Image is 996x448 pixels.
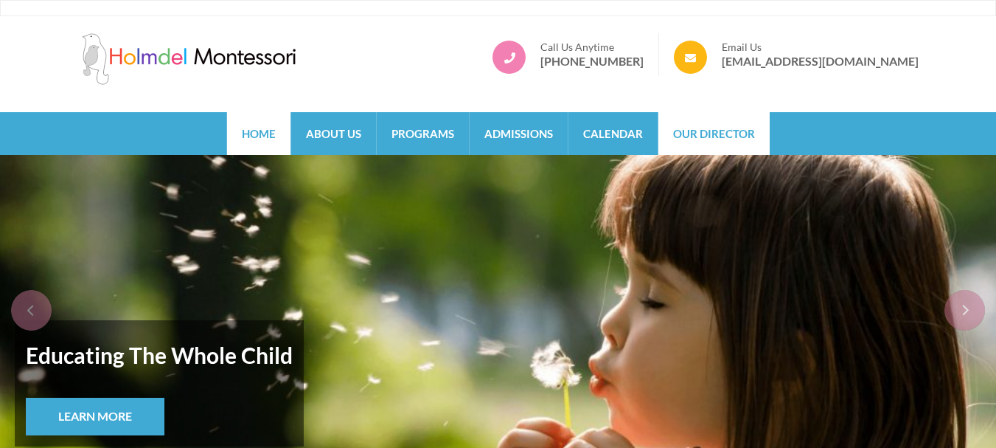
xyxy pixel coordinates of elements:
a: Our Director [658,112,770,155]
a: About Us [291,112,376,155]
span: Call Us Anytime [540,41,644,54]
a: [EMAIL_ADDRESS][DOMAIN_NAME] [722,54,919,69]
a: Admissions [470,112,568,155]
a: Calendar [568,112,658,155]
a: [PHONE_NUMBER] [540,54,644,69]
a: Home [227,112,290,155]
div: prev [11,290,52,331]
a: Learn More [26,398,164,435]
strong: Educating The Whole Child [26,331,293,379]
a: Programs [377,112,469,155]
div: next [944,290,985,331]
span: Email Us [722,41,919,54]
img: Holmdel Montessori School [78,33,299,85]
